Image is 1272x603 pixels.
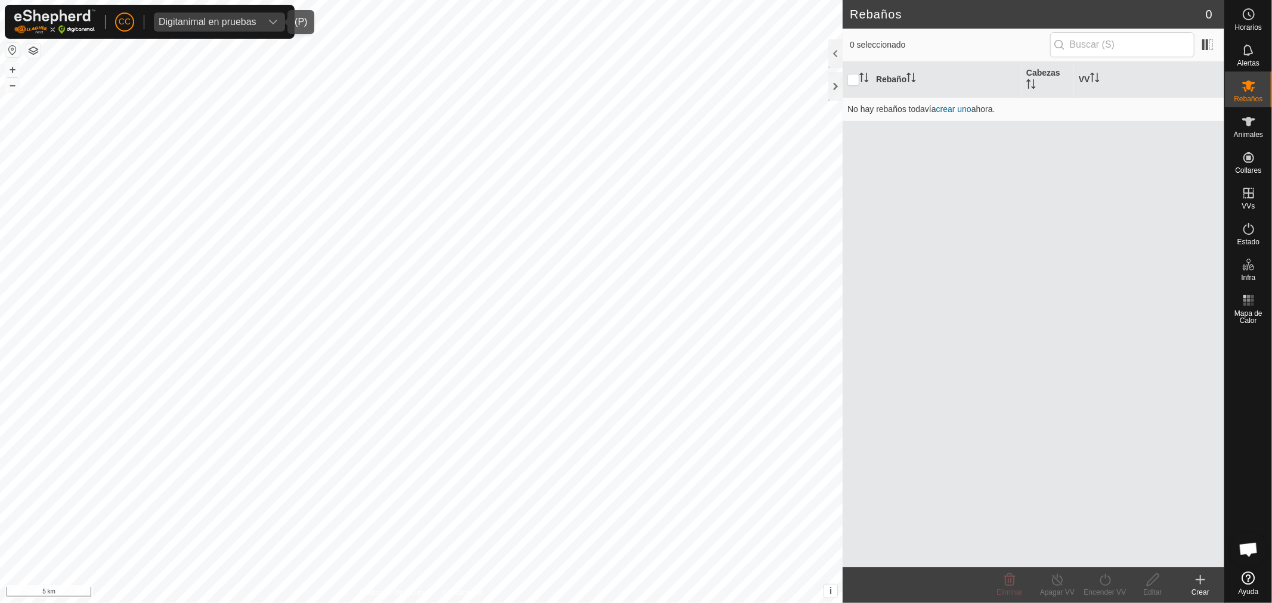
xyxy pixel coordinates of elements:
span: Ayuda [1239,588,1259,595]
th: Cabezas [1022,62,1074,98]
span: Alertas [1237,60,1259,67]
div: Editar [1129,587,1177,598]
a: Política de Privacidad [360,588,428,598]
p-sorticon: Activar para ordenar [1026,81,1036,91]
th: Rebaño [871,62,1022,98]
button: i [824,585,837,598]
span: Eliminar [996,588,1022,596]
div: Crear [1177,587,1224,598]
span: VVs [1242,203,1255,210]
a: Contáctenos [443,588,483,598]
p-sorticon: Activar para ordenar [1090,74,1100,84]
th: VV [1074,62,1224,98]
div: Chat abierto [1231,531,1267,567]
button: Capas del Mapa [26,43,41,58]
div: Encender VV [1081,587,1129,598]
span: Rebaños [1234,95,1262,102]
button: Restablecer Mapa [5,43,20,57]
span: 0 [1206,5,1212,23]
img: Logo Gallagher [14,10,95,34]
button: + [5,63,20,77]
span: Infra [1241,274,1255,281]
span: Estado [1237,238,1259,245]
span: Horarios [1235,24,1262,31]
span: Animales [1234,131,1263,138]
div: Apagar VV [1033,587,1081,598]
p-sorticon: Activar para ordenar [906,74,916,84]
h2: Rebaños [850,7,1206,21]
span: 0 seleccionado [850,39,1050,51]
span: i [830,586,832,596]
span: Digitanimal en pruebas [154,13,261,32]
div: Digitanimal en pruebas [159,17,256,27]
div: dropdown trigger [261,13,285,32]
td: No hay rebaños todavía ahora. [843,97,1224,121]
button: – [5,78,20,92]
p-sorticon: Activar para ordenar [859,74,869,84]
a: Ayuda [1225,567,1272,600]
span: Mapa de Calor [1228,310,1269,324]
span: Collares [1235,167,1261,174]
span: CC [119,15,131,28]
input: Buscar (S) [1050,32,1194,57]
a: crear uno [936,104,971,114]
